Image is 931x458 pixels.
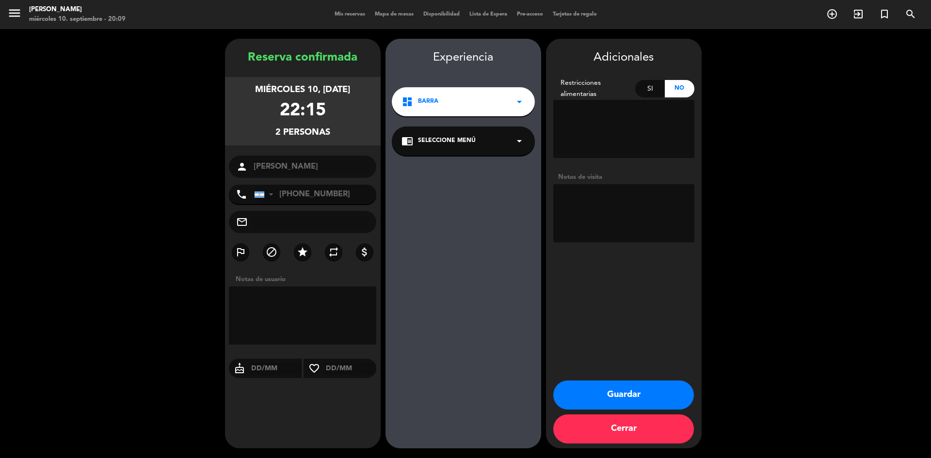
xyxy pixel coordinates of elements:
[553,48,694,67] div: Adicionales
[29,5,126,15] div: [PERSON_NAME]
[29,15,126,24] div: miércoles 10. septiembre - 20:09
[514,135,525,147] i: arrow_drop_down
[231,274,381,284] div: Notas de usuario
[235,246,246,258] i: outlined_flag
[225,48,381,67] div: Reserva confirmada
[665,80,694,97] div: No
[236,216,248,228] i: mail_outline
[418,12,465,17] span: Disponibilidad
[236,161,248,173] i: person
[852,8,864,20] i: exit_to_app
[548,12,602,17] span: Tarjetas de regalo
[553,78,636,100] div: Restricciones alimentarias
[280,97,326,126] div: 22:15
[553,414,694,443] button: Cerrar
[255,185,277,204] div: Argentina: +54
[401,135,413,147] i: chrome_reader_mode
[325,363,377,375] input: DD/MM
[236,189,247,200] i: phone
[297,246,308,258] i: star
[826,8,838,20] i: add_circle_outline
[255,83,350,97] div: miércoles 10, [DATE]
[328,246,339,258] i: repeat
[359,246,370,258] i: attach_money
[7,6,22,24] button: menu
[465,12,512,17] span: Lista de Espera
[418,97,438,107] span: Barra
[304,363,325,374] i: favorite_border
[905,8,916,20] i: search
[266,246,277,258] i: block
[514,96,525,108] i: arrow_drop_down
[370,12,418,17] span: Mapa de mesas
[330,12,370,17] span: Mis reservas
[553,380,694,410] button: Guardar
[385,48,541,67] div: Experiencia
[418,136,476,146] span: Seleccione Menú
[553,172,694,182] div: Notas de visita
[879,8,890,20] i: turned_in_not
[7,6,22,20] i: menu
[275,126,330,140] div: 2 personas
[401,96,413,108] i: dashboard
[250,363,302,375] input: DD/MM
[512,12,548,17] span: Pre-acceso
[635,80,665,97] div: Si
[229,363,250,374] i: cake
